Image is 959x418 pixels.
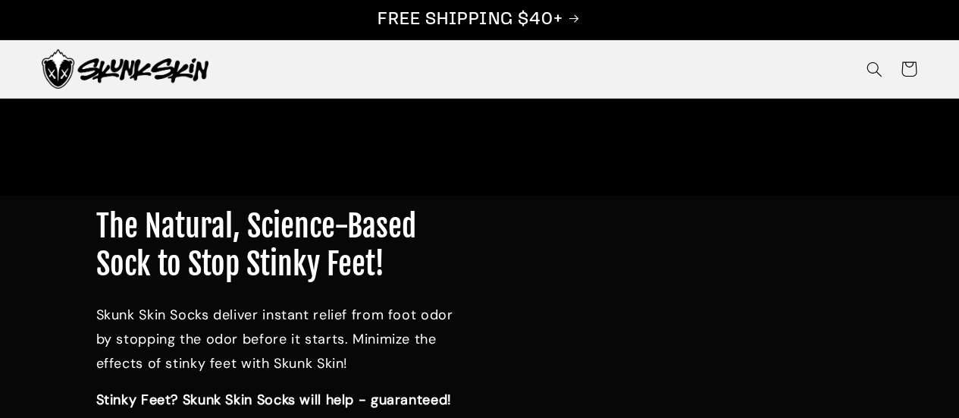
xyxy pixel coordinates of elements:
summary: Search [857,52,892,86]
span: Skunk Skin Socks deliver instant relief from foot odor by stopping the odor before it starts. Min... [96,306,453,372]
p: FREE SHIPPING $40+ [16,8,943,32]
img: Skunk Skin Anti-Odor Socks. [42,49,208,89]
h1: The Natural, Science-Based Sock to Stop Stinky Feet! [96,207,469,283]
span: Stinky Feet? Skunk Skin Socks will help - guaranteed! [96,391,452,409]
